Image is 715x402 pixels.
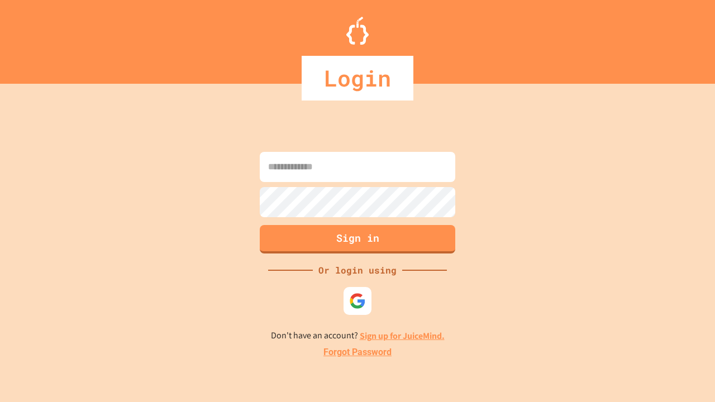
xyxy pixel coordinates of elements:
[360,330,445,342] a: Sign up for JuiceMind.
[346,17,369,45] img: Logo.svg
[260,225,455,253] button: Sign in
[323,346,392,359] a: Forgot Password
[622,309,704,356] iframe: chat widget
[313,264,402,277] div: Or login using
[302,56,413,100] div: Login
[349,293,366,309] img: google-icon.svg
[271,329,445,343] p: Don't have an account?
